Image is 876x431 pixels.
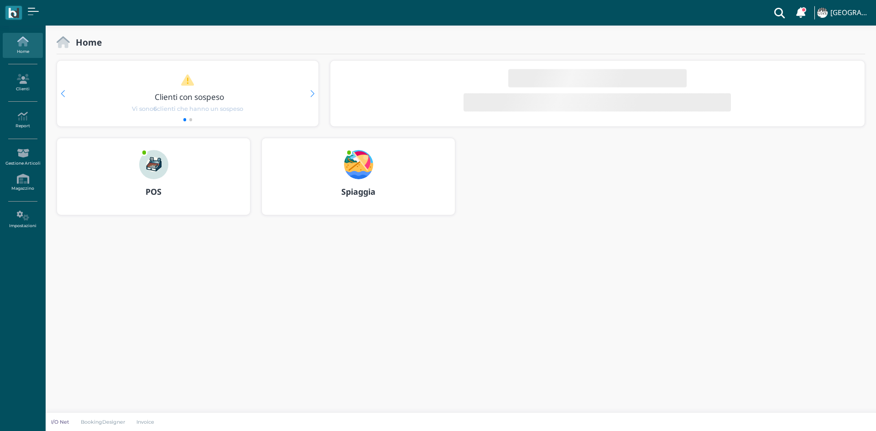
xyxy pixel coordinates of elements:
iframe: Help widget launcher [811,403,868,423]
a: Clienti con sospeso Vi sono6clienti che hanno un sospeso [74,74,301,113]
a: Gestione Articoli [3,145,42,170]
img: ... [817,8,827,18]
h2: Home [70,37,102,47]
a: ... [GEOGRAPHIC_DATA] [816,2,871,24]
h3: Clienti con sospeso [76,93,302,101]
a: Report [3,108,42,133]
a: ... POS [57,138,250,226]
a: Clienti [3,70,42,95]
a: Impostazioni [3,207,42,232]
a: ... Spiaggia [261,138,455,226]
a: Magazzino [3,170,42,195]
div: 1 / 2 [57,61,318,126]
div: Previous slide [61,90,65,97]
b: 6 [153,105,157,112]
div: Next slide [310,90,314,97]
a: Home [3,33,42,58]
b: POS [146,186,162,197]
img: ... [139,150,168,179]
img: ... [344,150,373,179]
img: logo [8,8,19,18]
span: Vi sono clienti che hanno un sospeso [132,104,243,113]
h4: [GEOGRAPHIC_DATA] [830,9,871,17]
b: Spiaggia [341,186,375,197]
